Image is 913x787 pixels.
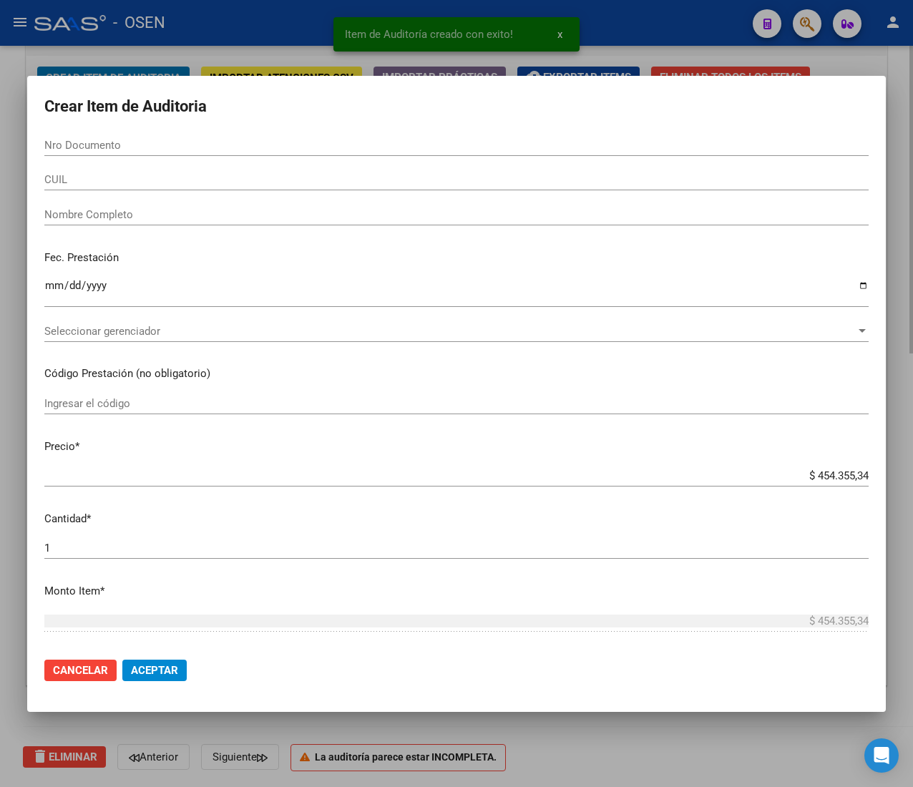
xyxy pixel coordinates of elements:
[131,664,178,677] span: Aceptar
[44,366,869,382] p: Código Prestación (no obligatorio)
[44,439,869,455] p: Precio
[122,660,187,681] button: Aceptar
[44,250,869,266] p: Fec. Prestación
[44,583,869,600] p: Monto Item
[44,325,856,338] span: Seleccionar gerenciador
[53,664,108,677] span: Cancelar
[44,511,869,527] p: Cantidad
[44,660,117,681] button: Cancelar
[44,93,869,120] h2: Crear Item de Auditoria
[864,738,899,773] div: Open Intercom Messenger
